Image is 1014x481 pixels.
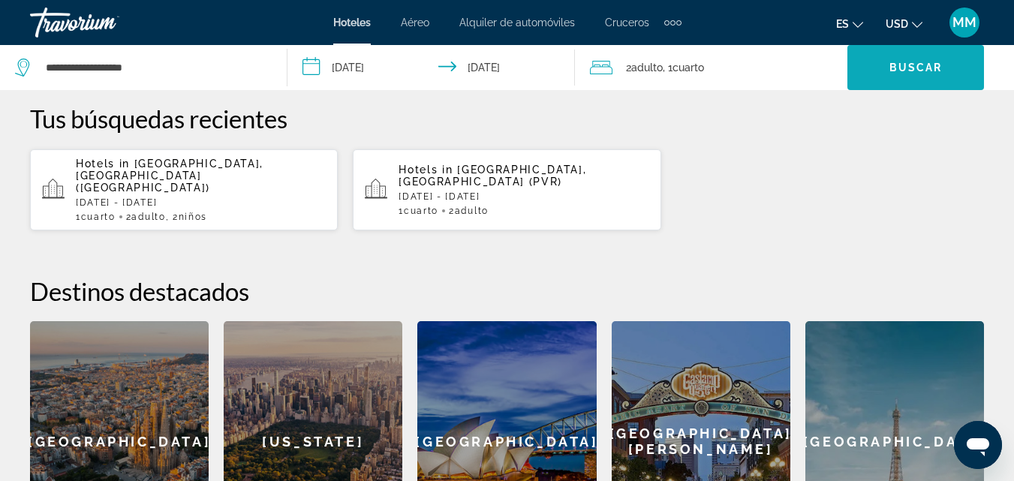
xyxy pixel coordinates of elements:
[605,17,649,29] a: Cruceros
[131,212,165,222] span: Adulto
[664,11,682,35] button: Extra navigation items
[399,191,648,202] p: [DATE] - [DATE]
[399,164,586,188] span: [GEOGRAPHIC_DATA], [GEOGRAPHIC_DATA] (PVR)
[76,197,326,208] p: [DATE] - [DATE]
[399,164,453,176] span: Hotels in
[76,212,116,222] span: 1
[847,45,984,90] button: Buscar
[626,57,663,78] span: 2
[886,13,922,35] button: Change currency
[449,206,489,216] span: 2
[30,276,984,306] h2: Destinos destacados
[401,17,429,29] a: Aéreo
[30,104,984,134] p: Tus búsquedas recientes
[287,45,575,90] button: Check-in date: Apr 22, 2026 Check-out date: Apr 29, 2026
[836,18,849,30] span: es
[166,212,207,222] span: , 2
[672,62,704,74] span: Cuarto
[954,421,1002,469] iframe: Botón para iniciar la ventana de mensajería
[952,15,976,30] span: MM
[353,149,660,231] button: Hotels in [GEOGRAPHIC_DATA], [GEOGRAPHIC_DATA] (PVR)[DATE] - [DATE]1Cuarto2Adulto
[455,206,489,216] span: Adulto
[76,158,130,170] span: Hotels in
[30,3,180,42] a: Travorium
[179,212,207,222] span: Niños
[30,149,338,231] button: Hotels in [GEOGRAPHIC_DATA], [GEOGRAPHIC_DATA] ([GEOGRAPHIC_DATA])[DATE] - [DATE]1Cuarto2Adulto, ...
[836,13,863,35] button: Change language
[945,7,984,38] button: User Menu
[459,17,575,29] a: Alquiler de automóviles
[76,158,263,194] span: [GEOGRAPHIC_DATA], [GEOGRAPHIC_DATA] ([GEOGRAPHIC_DATA])
[333,17,371,29] a: Hoteles
[886,18,908,30] span: USD
[889,62,943,74] span: Buscar
[81,212,116,222] span: Cuarto
[399,206,438,216] span: 1
[126,212,166,222] span: 2
[575,45,847,90] button: Travelers: 2 adults, 0 children
[663,57,704,78] span: , 1
[404,206,438,216] span: Cuarto
[631,62,663,74] span: Adulto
